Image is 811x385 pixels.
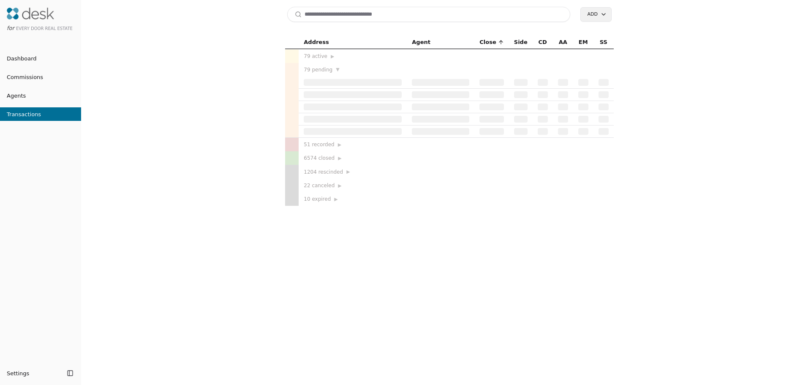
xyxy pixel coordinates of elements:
span: Agent [412,38,430,47]
span: ▶ [331,53,334,60]
span: ▶ [346,168,350,176]
span: Settings [7,369,29,378]
span: ▶ [338,155,341,162]
div: 51 recorded [304,140,402,149]
span: for [7,25,14,31]
span: Side [514,38,528,47]
div: 10 expired [304,195,402,203]
div: 79 active [304,52,402,60]
span: ▼ [336,66,339,74]
span: SS [600,38,607,47]
span: ▶ [338,182,341,190]
button: Add [580,7,612,22]
img: Desk [7,8,54,19]
span: CD [539,38,547,47]
span: ▶ [334,196,337,203]
span: 79 pending [304,66,332,74]
span: Every Door Real Estate [16,26,73,31]
span: AA [559,38,567,47]
span: Close [479,38,496,47]
span: Address [304,38,329,47]
div: 1204 rescinded [304,167,402,176]
span: EM [579,38,588,47]
div: 6574 closed [304,154,402,162]
span: ▶ [338,141,341,149]
div: 22 canceled [304,181,402,190]
button: Settings [3,366,64,380]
